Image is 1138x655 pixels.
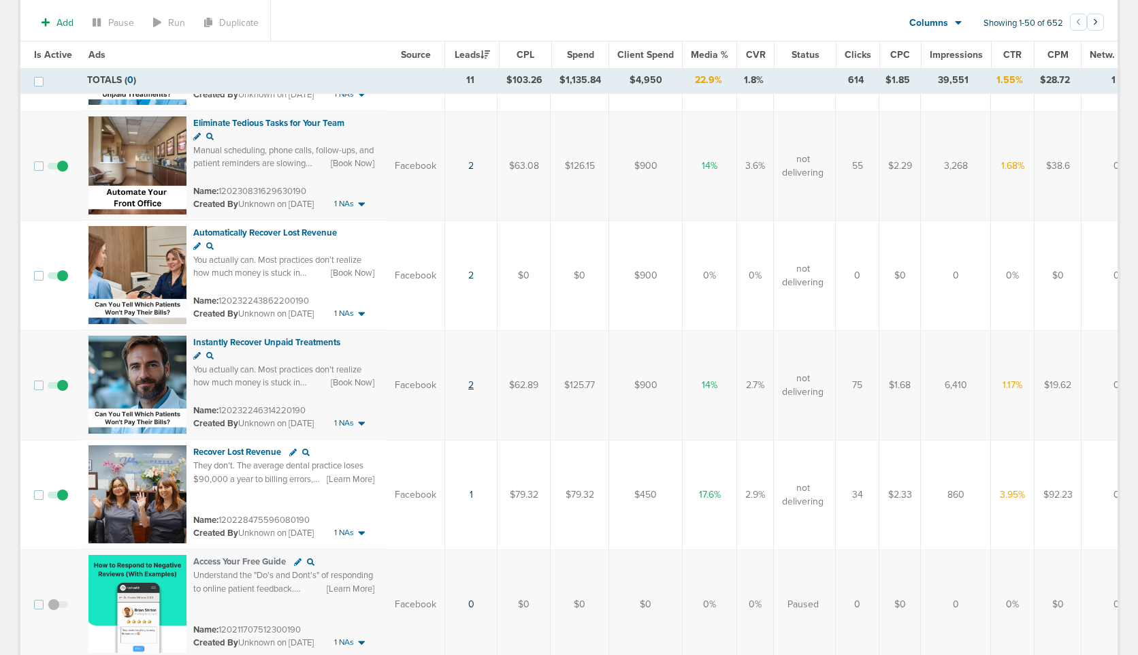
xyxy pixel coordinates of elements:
span: Name: [193,515,218,526]
img: Ad image [88,555,186,653]
td: 1.8% [735,68,773,93]
img: Ad image [88,226,186,324]
a: 2 [468,270,474,281]
small: Unknown on [DATE] [193,527,314,539]
td: 39,551 [919,68,988,93]
button: Go to next page [1087,14,1104,31]
td: $0 [498,221,551,330]
img: Ad image [88,336,186,434]
span: not delivering [782,372,824,398]
span: Access Your Free Guide [193,556,286,567]
td: 3.6% [737,111,774,221]
td: 22.9% [682,68,735,93]
td: 0% [991,221,1035,330]
td: $79.32 [498,440,551,549]
span: Showing 1-50 of 652 [983,18,1063,29]
td: 1.55% [988,68,1031,93]
small: Unknown on [DATE] [193,637,314,649]
a: 1 [470,489,473,500]
span: 1 NAs [334,198,354,210]
span: Eliminate Tedious Tasks for Your Team [193,118,344,129]
span: You actually can. Most practices don’t realize how much money is stuck in unpaid balances until i... [193,364,378,482]
small: 120228475596080190 [193,515,310,526]
td: $1,135.84 [551,68,609,93]
span: 1 NAs [334,417,354,429]
td: $62.89 [498,330,551,440]
td: $79.32 [551,440,609,549]
td: 0 [921,221,991,330]
span: 1 NAs [334,308,354,319]
span: [Learn More] [327,473,374,485]
td: $38.6 [1035,111,1082,221]
span: Automatically Recover Lost Revenue [193,227,337,238]
small: 120230831629630190 [193,186,306,197]
span: not delivering [782,481,824,508]
td: Facebook [387,111,445,221]
span: Ads [88,49,105,61]
span: Recover Lost Revenue [193,447,281,458]
span: Created By [193,528,238,539]
span: CPL [517,49,534,61]
td: 6,410 [921,330,991,440]
td: TOTALS ( ) [79,68,385,93]
span: Name: [193,624,218,635]
td: 0% [737,221,774,330]
span: Clicks [845,49,871,61]
td: $126.15 [551,111,609,221]
td: $1.85 [877,68,918,93]
span: Name: [193,295,218,306]
td: $28.72 [1031,68,1078,93]
td: $2.33 [879,440,921,549]
td: Facebook [387,221,445,330]
span: 1 NAs [334,89,354,100]
span: Name: [193,405,218,416]
img: Ad image [88,445,186,543]
td: $92.23 [1035,440,1082,549]
span: They don’t. The average dental practice loses $90,000 a year to billing errors, missed payments, ... [193,460,374,578]
span: Is Active [34,49,72,61]
td: $63.08 [498,111,551,221]
span: Status [792,49,819,61]
td: 17.6% [683,440,737,549]
span: CPC [890,49,910,61]
td: 0% [683,221,737,330]
span: Add [56,17,74,29]
span: Source [401,49,431,61]
span: not delivering [782,262,824,289]
span: CPM [1047,49,1069,61]
span: You actually can. Most practices don’t realize how much money is stuck in unpaid balances until i... [193,255,378,372]
td: 3,268 [921,111,991,221]
td: 614 [834,68,877,93]
td: $900 [609,111,683,221]
td: $2.29 [879,111,921,221]
td: 34 [836,440,879,549]
span: 0 [127,74,133,86]
td: 14% [683,330,737,440]
a: 0 [468,598,474,610]
span: Impressions [930,49,983,61]
small: 120211707512300190 [193,624,301,635]
span: [Learn More] [327,583,374,595]
td: 2.9% [737,440,774,549]
small: 120232243862200190 [193,295,309,306]
small: Unknown on [DATE] [193,198,314,210]
span: CTR [1003,49,1022,61]
td: $0 [1035,221,1082,330]
td: Facebook [387,330,445,440]
td: $450 [609,440,683,549]
span: Created By [193,199,238,210]
span: Manual scheduling, phone calls, follow-ups, and patient reminders are slowing your team down. Wit... [193,145,374,249]
span: Created By [193,89,238,100]
td: 0 [836,221,879,330]
button: Add [34,13,81,33]
td: 3.95% [991,440,1035,549]
td: $900 [609,330,683,440]
span: Paused [787,598,819,611]
td: 75 [836,330,879,440]
small: 120232246314220190 [193,405,306,416]
td: $900 [609,221,683,330]
span: Created By [193,637,238,648]
td: 860 [921,440,991,549]
td: $103.26 [498,68,551,93]
span: [Book Now] [331,157,374,170]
